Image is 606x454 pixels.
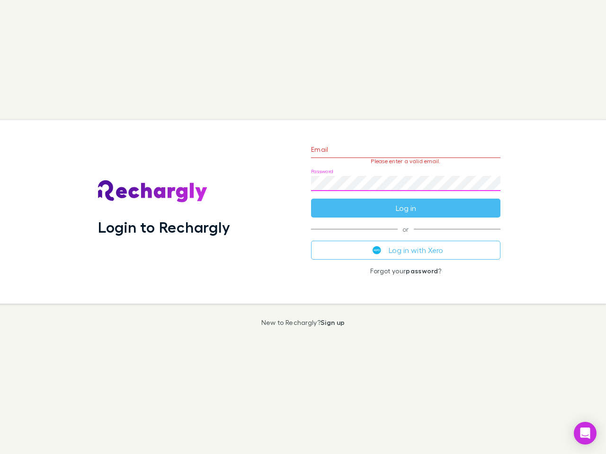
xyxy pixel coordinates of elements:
[406,267,438,275] a: password
[311,199,500,218] button: Log in
[574,422,597,445] div: Open Intercom Messenger
[321,318,345,326] a: Sign up
[261,319,345,326] p: New to Rechargly?
[98,218,230,236] h1: Login to Rechargly
[311,267,500,275] p: Forgot your ?
[311,168,333,175] label: Password
[311,158,500,165] p: Please enter a valid email.
[373,246,381,254] img: Xero's logo
[98,180,208,203] img: Rechargly's Logo
[311,241,500,260] button: Log in with Xero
